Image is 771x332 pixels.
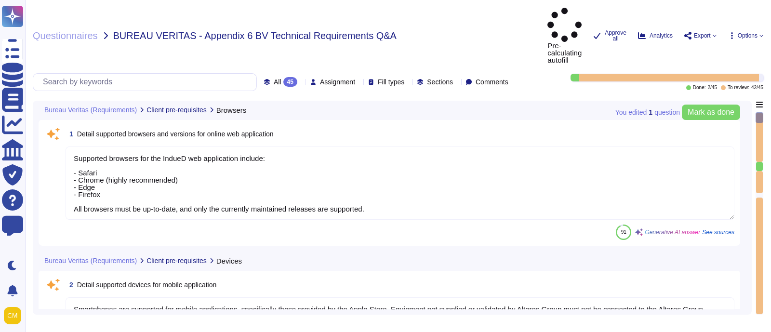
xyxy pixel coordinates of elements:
[66,131,73,137] span: 1
[728,85,749,90] span: To review:
[693,85,706,90] span: Done:
[605,30,626,41] span: Approve all
[547,8,582,64] span: Pre-calculating autofill
[113,31,397,40] span: BUREAU VERITAS - Appendix 6 BV Technical Requirements Q&A
[216,106,247,114] span: Browsers
[44,257,137,264] span: Bureau Veritas (Requirements)
[645,229,700,235] span: Generative AI answer
[649,109,652,116] b: 1
[4,307,21,324] img: user
[688,108,734,116] span: Mark as done
[702,229,734,235] span: See sources
[682,105,740,120] button: Mark as done
[621,229,626,235] span: 91
[146,106,207,113] span: Client pre-requisites
[427,79,453,85] span: Sections
[66,281,73,288] span: 2
[44,106,137,113] span: Bureau Veritas (Requirements)
[707,85,717,90] span: 2 / 45
[751,85,763,90] span: 42 / 45
[77,130,274,138] span: Detail supported browsers and versions for online web application
[615,109,680,116] span: You edited question
[66,297,734,327] textarea: Smartphones are supported for mobile applications, specifically those provided by the Apple Store...
[694,33,711,39] span: Export
[146,257,207,264] span: Client pre-requisites
[66,146,734,220] textarea: Supported browsers for the IndueD web application include: - Safari - Chrome (highly recommended)...
[33,31,98,40] span: Questionnaires
[283,77,297,87] div: 45
[216,257,242,265] span: Devices
[38,74,256,91] input: Search by keywords
[638,32,673,40] button: Analytics
[650,33,673,39] span: Analytics
[2,305,28,326] button: user
[593,30,626,41] button: Approve all
[378,79,404,85] span: Fill types
[738,33,758,39] span: Options
[320,79,355,85] span: Assignment
[476,79,508,85] span: Comments
[77,281,217,289] span: Detail supported devices for mobile application
[274,79,281,85] span: All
